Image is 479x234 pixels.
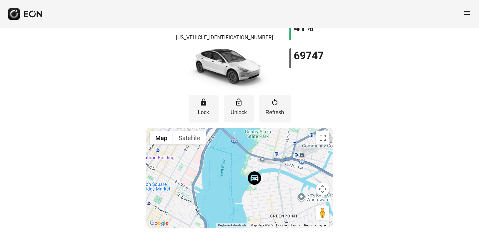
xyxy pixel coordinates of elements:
[176,34,273,42] p: [US_VEHICLE_IDENTIFICATION_NUMBER]
[218,223,246,228] button: Keyboard shortcuts
[259,95,291,122] button: Refresh
[200,98,208,106] span: lock
[173,131,206,144] button: Show satellite imagery
[148,219,170,228] img: Google
[304,223,331,227] a: Report a map error
[192,109,215,117] p: Lock
[463,9,471,17] span: menu
[262,109,287,117] p: Refresh
[316,131,329,144] button: Toggle fullscreen view
[150,131,173,144] button: Show street map
[203,20,246,28] h1: C402749
[271,98,279,106] span: restart_alt
[224,95,254,122] button: Unlock
[250,223,287,227] span: Map data ©2025 Google
[235,98,243,106] span: lock_open
[316,206,329,220] button: Drag Pegman onto the map to open Street View
[227,109,250,117] p: Unlock
[316,182,329,196] button: Map camera controls
[189,95,219,122] button: Lock
[294,52,324,60] h1: 69747
[148,219,170,228] a: Open this area in Google Maps (opens a new window)
[294,24,314,32] h1: 41%
[178,44,271,91] img: car
[291,223,300,227] a: Terms (opens in new tab)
